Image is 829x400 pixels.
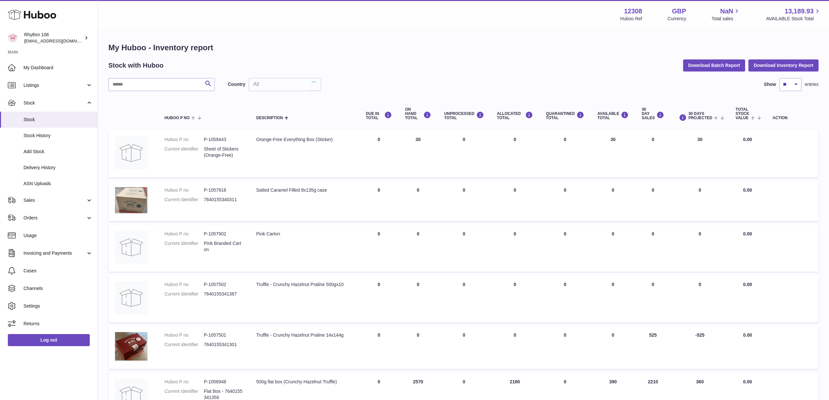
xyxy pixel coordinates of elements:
label: Show [764,81,776,88]
span: Channels [23,285,93,292]
span: Orders [23,215,86,221]
td: -525 [671,326,729,369]
span: 0.00 [743,332,752,338]
span: 0.00 [743,137,752,142]
td: 0 [591,181,635,221]
img: product image [115,332,148,361]
div: Action [773,116,812,120]
img: product image [115,187,148,213]
div: QUARANTINED Total [546,111,585,120]
span: 30 DAYS PROJECTED [688,112,712,120]
td: 30 [591,130,635,177]
div: Pink Carton [256,231,353,237]
td: 0 [591,224,635,272]
dt: Current identifier [164,240,204,253]
span: ASN Uploads [23,181,93,187]
span: My Dashboard [23,65,93,71]
span: NaN [720,7,733,16]
div: Truffle - Crunchy Hazelnut Praline 14x144g [256,332,353,338]
span: Total sales [712,16,741,22]
dt: Huboo P no [164,187,204,193]
td: 0 [491,130,540,177]
span: [EMAIL_ADDRESS][DOMAIN_NAME] [24,38,96,43]
td: 0 [399,275,438,322]
div: 500g flat box (Crunchy Hazelnut Truffle) [256,379,353,385]
td: 525 [635,326,671,369]
div: Currency [668,16,686,22]
strong: GBP [672,7,686,16]
span: Stock [23,100,86,106]
span: 0 [564,332,567,338]
div: Rhythm 108 [24,32,83,44]
td: 0 [359,224,399,272]
td: 0 [359,181,399,221]
span: Total stock value [736,107,749,120]
td: 0 [491,275,540,322]
td: 0 [635,224,671,272]
strong: 12308 [624,7,642,16]
div: DUE IN TOTAL [366,111,392,120]
img: orders@rhythm108.com [8,33,18,43]
td: 0 [671,275,729,322]
dd: P-1057902 [204,231,243,237]
td: 0 [491,224,540,272]
td: 0 [438,181,491,221]
td: 0 [438,224,491,272]
span: 0 [564,282,567,287]
span: Usage [23,232,93,239]
dt: Current identifier [164,146,204,158]
dt: Huboo P no [164,332,204,338]
span: 0 [564,187,567,193]
span: AVAILABLE Stock Total [766,16,821,22]
td: 0 [359,326,399,369]
dd: 7640155340311 [204,197,243,203]
dd: P-1057502 [204,281,243,288]
button: Download Inventory Report [748,59,819,71]
span: Description [256,116,283,120]
td: 0 [491,326,540,369]
td: 0 [591,275,635,322]
td: 0 [591,326,635,369]
td: 0 [671,224,729,272]
span: 13,189.93 [785,7,814,16]
dd: P-1057916 [204,187,243,193]
span: 0 [564,137,567,142]
td: 0 [671,181,729,221]
span: Huboo P no [164,116,190,120]
td: 30 [399,130,438,177]
div: Huboo Ref [620,16,642,22]
h1: My Huboo - Inventory report [108,42,819,53]
img: product image [115,136,148,169]
td: 0 [399,224,438,272]
a: NaN Total sales [712,7,741,22]
span: Listings [23,82,86,88]
td: 0 [438,326,491,369]
dt: Huboo P no [164,379,204,385]
a: 13,189.93 AVAILABLE Stock Total [766,7,821,22]
span: 0.00 [743,379,752,384]
span: Returns [23,321,93,327]
div: Salted Caramel Filled 8x135g case [256,187,353,193]
div: AVAILABLE Total [597,111,629,120]
dt: Current identifier [164,342,204,348]
span: 0.00 [743,187,752,193]
td: 0 [635,181,671,221]
div: Orange-Free Everything Box (Sticker) [256,136,353,143]
dt: Huboo P no [164,281,204,288]
td: 0 [635,275,671,322]
a: Log out [8,334,90,346]
dt: Current identifier [164,291,204,297]
td: 0 [438,275,491,322]
div: Truffle - Crunchy Hazelnut Praline 500gx10 [256,281,353,288]
h2: Stock with Huboo [108,61,164,70]
span: Sales [23,197,86,203]
td: 0 [399,181,438,221]
dd: Pink Branded Carton [204,240,243,253]
span: Delivery History [23,165,93,171]
div: ALLOCATED Total [497,111,533,120]
td: 30 [671,130,729,177]
span: 0 [564,379,567,384]
span: Stock [23,117,93,123]
td: 0 [359,275,399,322]
img: product image [115,281,148,314]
